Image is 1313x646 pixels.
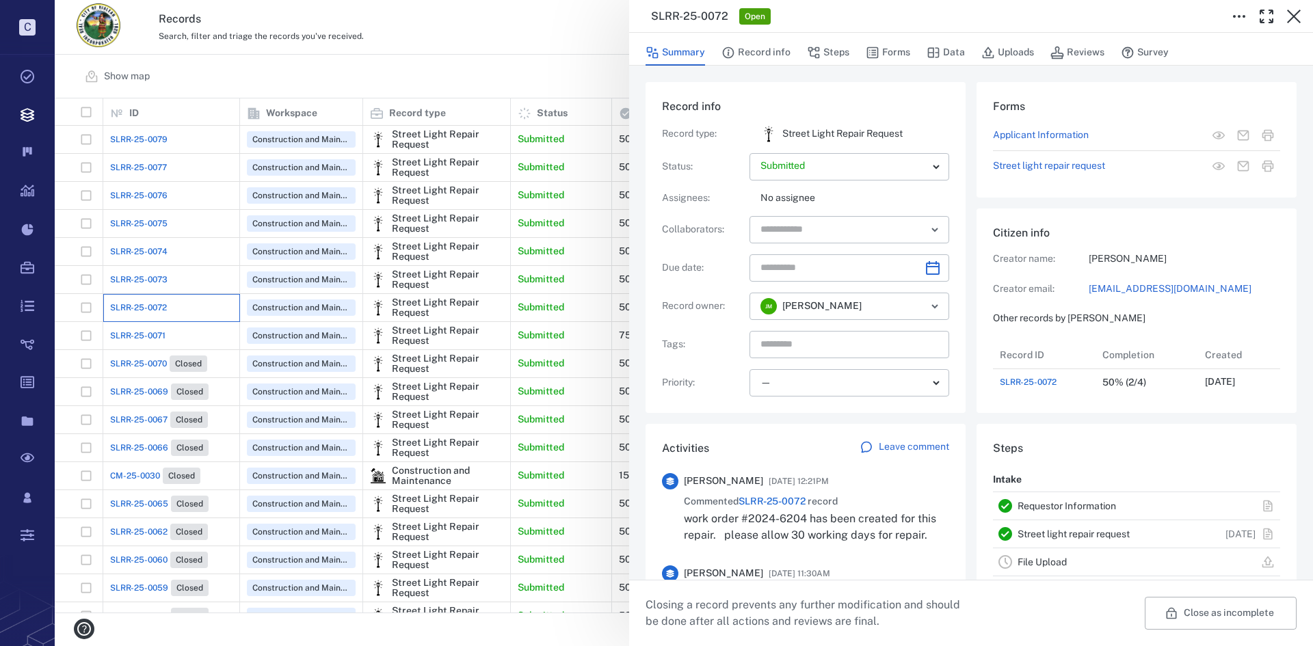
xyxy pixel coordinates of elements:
[1050,40,1104,66] button: Reviews
[993,341,1096,368] div: Record ID
[1089,252,1280,266] p: [PERSON_NAME]
[1102,336,1154,374] div: Completion
[646,82,966,424] div: Record infoRecord type:icon Street Light Repair RequestStreet Light Repair RequestStatus:Assignee...
[760,126,777,142] div: Street Light Repair Request
[760,191,949,205] p: No assignee
[684,474,763,488] span: [PERSON_NAME]
[1231,154,1256,178] button: Mail form
[782,127,903,141] p: Street Light Repair Request
[977,82,1297,208] div: FormsApplicant InformationView form in the stepMail formPrint formStreet light repair requestView...
[662,127,744,141] p: Record type :
[662,160,744,174] p: Status :
[925,297,944,316] button: Open
[1280,3,1308,30] button: Close
[760,375,927,390] div: —
[646,597,971,630] p: Closing a record prevents any further modification and should be done after all actions and revie...
[1145,597,1297,630] button: Close as incomplete
[651,8,728,25] h3: SLRR-25-0072
[662,261,744,275] p: Due date :
[879,440,949,454] p: Leave comment
[662,338,744,351] p: Tags :
[993,576,1026,601] p: Review
[993,282,1089,296] p: Creator email:
[19,19,36,36] p: C
[646,40,705,66] button: Summary
[927,40,965,66] button: Data
[925,220,944,239] button: Open
[662,98,949,115] h6: Record info
[1018,500,1116,511] a: Requestor Information
[993,252,1089,266] p: Creator name:
[662,440,709,457] h6: Activities
[662,191,744,205] p: Assignees :
[721,40,791,66] button: Record info
[993,225,1280,241] h6: Citizen info
[981,40,1034,66] button: Uploads
[993,312,1280,325] p: Other records by [PERSON_NAME]
[684,511,949,543] p: work order #2024-6204 has been created for this repair. please allow 30 working days for repair.
[1121,40,1169,66] button: Survey
[769,473,829,489] span: [DATE] 12:21PM
[1253,3,1280,30] button: Toggle Fullscreen
[1206,123,1231,148] button: View form in the step
[760,126,777,142] img: icon Street Light Repair Request
[1256,123,1280,148] button: Print form
[993,159,1105,173] a: Street light repair request
[993,129,1089,142] a: Applicant Information
[662,223,744,237] p: Collaborators :
[866,40,910,66] button: Forms
[760,159,927,173] p: Submitted
[1096,341,1198,368] div: Completion
[1089,282,1280,296] a: [EMAIL_ADDRESS][DOMAIN_NAME]
[1205,375,1235,389] p: [DATE]
[684,495,838,509] span: Commented record
[742,11,768,23] span: Open
[662,299,744,313] p: Record owner :
[1231,123,1256,148] button: Mail form
[1205,336,1242,374] div: Created
[1000,376,1057,388] a: SLRR-25-0072
[31,10,59,22] span: Help
[1018,528,1130,539] a: Street light repair request
[1000,336,1044,374] div: Record ID
[1225,528,1256,541] p: [DATE]
[1018,556,1067,567] a: File Upload
[769,565,830,582] span: [DATE] 11:30AM
[1225,3,1253,30] button: Toggle to Edit Boxes
[684,567,763,580] span: [PERSON_NAME]
[739,496,806,507] a: SLRR-25-0072
[860,440,949,457] a: Leave comment
[1198,341,1301,368] div: Created
[1102,377,1146,388] div: 50% (2/4)
[782,299,862,313] span: [PERSON_NAME]
[1256,154,1280,178] button: Print form
[977,208,1297,424] div: Citizen infoCreator name:[PERSON_NAME]Creator email:[EMAIL_ADDRESS][DOMAIN_NAME]Other records by ...
[993,440,1280,457] h6: Steps
[760,298,777,314] div: J M
[993,468,1022,492] p: Intake
[919,254,946,282] button: Choose date
[662,376,744,390] p: Priority :
[807,40,849,66] button: Steps
[1206,154,1231,178] button: View form in the step
[993,98,1280,115] h6: Forms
